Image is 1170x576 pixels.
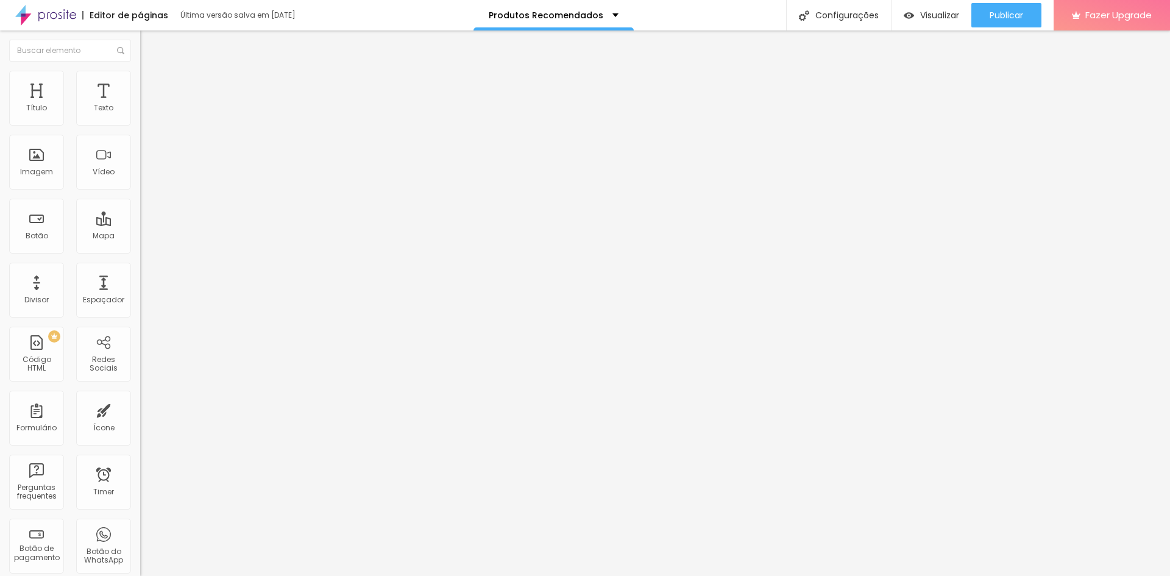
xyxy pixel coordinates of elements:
[16,424,57,432] div: Formulário
[26,232,48,240] div: Botão
[83,296,124,304] div: Espaçador
[180,12,321,19] div: Última versão salva em [DATE]
[82,11,168,20] div: Editor de páginas
[904,10,914,21] img: view-1.svg
[971,3,1041,27] button: Publicar
[140,30,1170,576] iframe: Editor
[79,547,127,565] div: Botão do WhatsApp
[799,10,809,21] img: Icone
[12,355,60,373] div: Código HTML
[489,11,603,20] p: Produtos Recomendados
[93,168,115,176] div: Vídeo
[12,544,60,562] div: Botão de pagamento
[892,3,971,27] button: Visualizar
[93,424,115,432] div: Ícone
[94,104,113,112] div: Texto
[1085,10,1152,20] span: Fazer Upgrade
[24,296,49,304] div: Divisor
[920,10,959,20] span: Visualizar
[26,104,47,112] div: Título
[9,40,131,62] input: Buscar elemento
[990,10,1023,20] span: Publicar
[93,488,114,496] div: Timer
[93,232,115,240] div: Mapa
[12,483,60,501] div: Perguntas frequentes
[79,355,127,373] div: Redes Sociais
[117,47,124,54] img: Icone
[20,168,53,176] div: Imagem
